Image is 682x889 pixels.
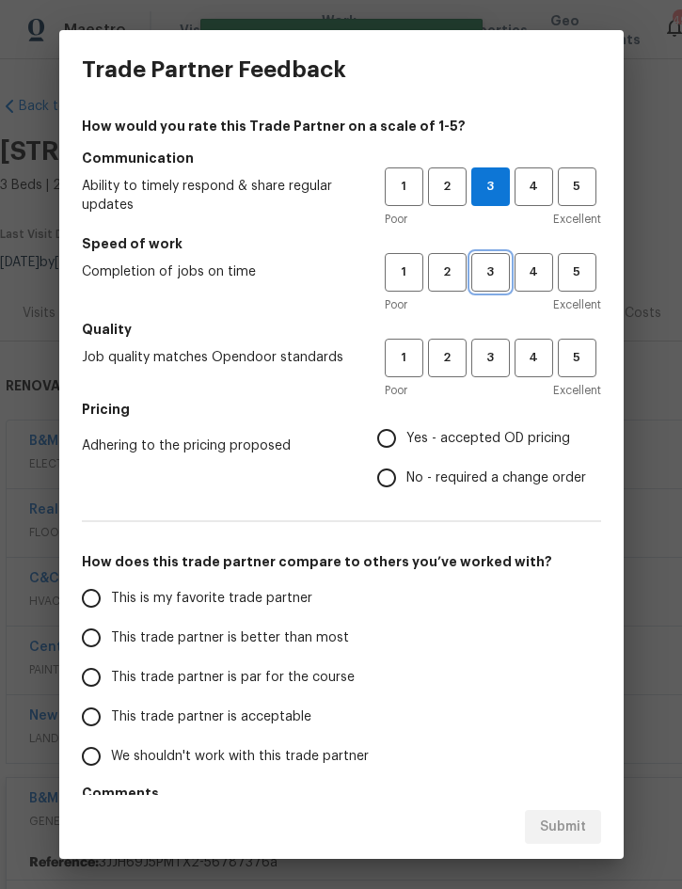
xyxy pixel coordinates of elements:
[516,176,551,198] span: 4
[82,784,601,802] h5: Comments
[515,167,553,206] button: 4
[111,668,355,688] span: This trade partner is par for the course
[82,262,355,281] span: Completion of jobs on time
[430,347,465,369] span: 2
[553,210,601,229] span: Excellent
[82,177,355,214] span: Ability to timely respond & share regular updates
[385,253,423,292] button: 1
[558,253,596,292] button: 5
[428,167,467,206] button: 2
[111,707,311,727] span: This trade partner is acceptable
[473,262,508,283] span: 3
[82,437,347,455] span: Adhering to the pricing proposed
[428,339,467,377] button: 2
[560,176,595,198] span: 5
[516,347,551,369] span: 4
[472,176,509,198] span: 3
[430,262,465,283] span: 2
[558,167,596,206] button: 5
[82,117,601,135] h4: How would you rate this Trade Partner on a scale of 1-5?
[82,149,601,167] h5: Communication
[82,552,601,571] h5: How does this trade partner compare to others you’ve worked with?
[385,339,423,377] button: 1
[558,339,596,377] button: 5
[385,381,407,400] span: Poor
[406,468,586,488] span: No - required a change order
[553,381,601,400] span: Excellent
[82,579,601,776] div: How does this trade partner compare to others you’ve worked with?
[387,176,421,198] span: 1
[471,253,510,292] button: 3
[82,234,601,253] h5: Speed of work
[560,262,595,283] span: 5
[516,262,551,283] span: 4
[560,347,595,369] span: 5
[111,589,312,609] span: This is my favorite trade partner
[82,348,355,367] span: Job quality matches Opendoor standards
[377,419,601,498] div: Pricing
[428,253,467,292] button: 2
[471,167,510,206] button: 3
[111,747,369,767] span: We shouldn't work with this trade partner
[515,253,553,292] button: 4
[387,347,421,369] span: 1
[82,56,346,83] h3: Trade Partner Feedback
[430,176,465,198] span: 2
[553,295,601,314] span: Excellent
[82,400,601,419] h5: Pricing
[406,429,570,449] span: Yes - accepted OD pricing
[385,210,407,229] span: Poor
[111,628,349,648] span: This trade partner is better than most
[385,167,423,206] button: 1
[515,339,553,377] button: 4
[387,262,421,283] span: 1
[473,347,508,369] span: 3
[385,295,407,314] span: Poor
[471,339,510,377] button: 3
[82,320,601,339] h5: Quality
